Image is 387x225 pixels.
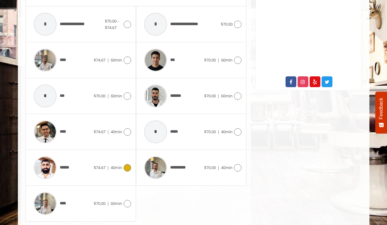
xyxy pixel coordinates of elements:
span: $74.67 [94,165,105,170]
span: $74.67 [94,129,105,134]
span: 40min [221,165,233,170]
span: $70.00 [94,93,105,99]
span: | [107,129,109,134]
span: 60min [221,57,233,63]
span: | [107,165,109,170]
span: $70.00 [204,93,216,99]
span: 60min [221,93,233,99]
span: $74.67 [94,57,105,63]
span: | [107,93,109,99]
span: | [217,165,220,170]
span: 60min [111,201,122,206]
span: 40min [111,165,122,170]
span: 40min [221,129,233,134]
span: $70.00 [221,21,233,27]
span: 60min [111,57,122,63]
span: 40min [111,129,122,134]
span: $70.00 [204,165,216,170]
span: $70.00 - $74.67 [105,18,119,30]
span: | [217,93,220,99]
span: | [107,201,109,206]
span: $70.00 [94,201,105,206]
span: 60min [111,93,122,99]
span: Feedback [378,98,384,119]
span: $70.00 [204,129,216,134]
button: Feedback - Show survey [375,91,387,134]
span: | [217,129,220,134]
span: $70.00 [204,57,216,63]
span: | [107,57,109,63]
span: | [217,57,220,63]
